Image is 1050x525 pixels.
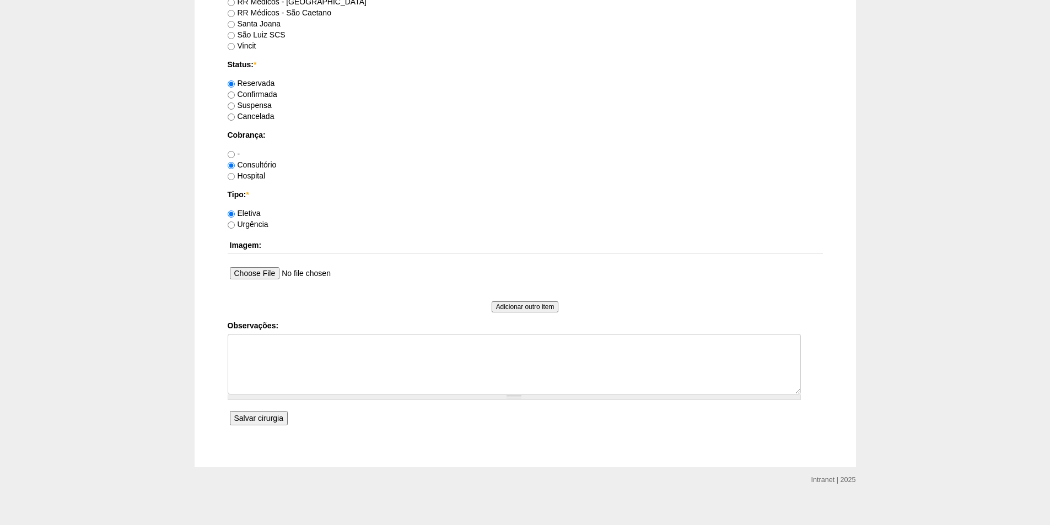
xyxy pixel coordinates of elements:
[228,149,240,158] label: -
[228,171,266,180] label: Hospital
[228,189,823,200] label: Tipo:
[228,320,823,331] label: Observações:
[228,21,235,28] input: Santa Joana
[228,237,823,253] th: Imagem:
[228,220,268,229] label: Urgência
[230,411,288,425] input: Salvar cirurgia
[254,60,256,69] span: Este campo é obrigatório.
[228,91,235,99] input: Confirmada
[228,160,277,169] label: Consultório
[228,129,823,140] label: Cobrança:
[492,301,559,312] input: Adicionar outro item
[228,79,275,88] label: Reservada
[228,221,235,229] input: Urgência
[228,43,235,50] input: Vincit
[228,10,235,17] input: RR Médicos - São Caetano
[228,90,277,99] label: Confirmada
[228,113,235,121] input: Cancelada
[228,59,823,70] label: Status:
[228,112,274,121] label: Cancelada
[228,102,235,110] input: Suspensa
[228,8,331,17] label: RR Médicos - São Caetano
[228,101,272,110] label: Suspensa
[228,210,235,218] input: Eletiva
[228,209,261,218] label: Eletiva
[811,474,856,485] div: Intranet | 2025
[246,190,249,199] span: Este campo é obrigatório.
[228,41,256,50] label: Vincit
[228,30,286,39] label: São Luiz SCS
[228,173,235,180] input: Hospital
[228,80,235,88] input: Reservada
[228,151,235,158] input: -
[228,32,235,39] input: São Luiz SCS
[228,162,235,169] input: Consultório
[228,19,281,28] label: Santa Joana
